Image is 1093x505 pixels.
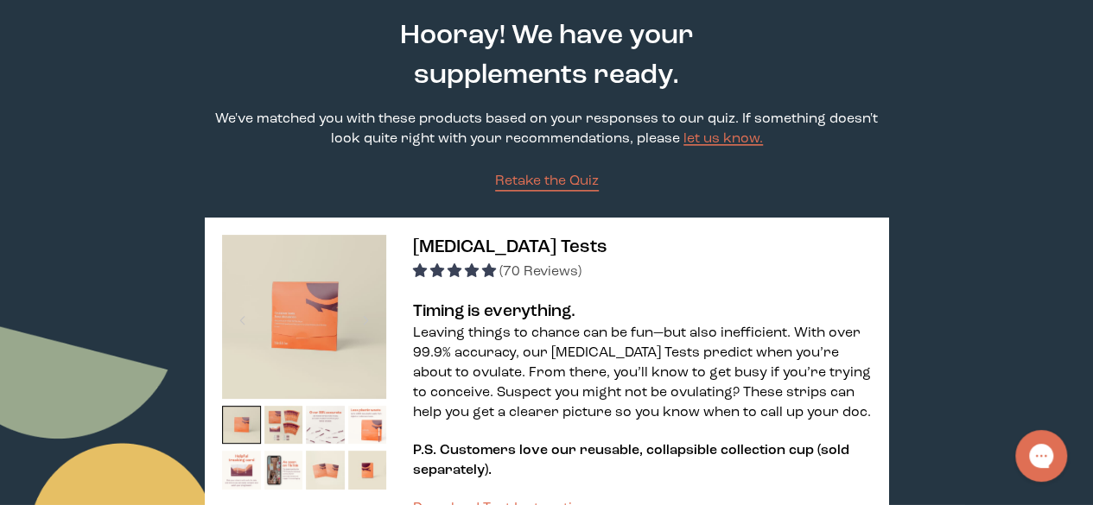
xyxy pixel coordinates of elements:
p: We've matched you with these products based on your responses to our quiz. If something doesn't l... [205,110,887,149]
h2: Hooray! We have your supplements ready. [341,16,751,96]
img: thumbnail image [222,235,386,399]
img: thumbnail image [306,451,345,489]
a: let us know. [683,132,763,146]
img: thumbnail image [348,406,387,445]
p: Leaving things to chance can be fun—but also inefficient. With over 99.9% accuracy, our [MEDICAL_... [412,324,870,423]
img: thumbnail image [264,451,303,489]
span: (70 Reviews) [499,265,581,279]
span: P.S. Customers love our reusable, collapsible collection cup (sold separately) [412,444,848,477]
img: thumbnail image [222,406,261,445]
img: thumbnail image [306,406,345,445]
span: 4.96 stars [412,265,499,279]
strong: Timing is everything. [412,303,575,320]
span: . [487,464,491,477]
img: thumbnail image [264,406,303,445]
iframe: Gorgias live chat messenger [1007,424,1076,488]
img: thumbnail image [348,451,387,489]
span: Retake the Quiz [495,174,599,188]
img: thumbnail image [222,451,261,489]
span: [MEDICAL_DATA] Tests [412,238,607,256]
a: Retake the Quiz [495,172,599,192]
